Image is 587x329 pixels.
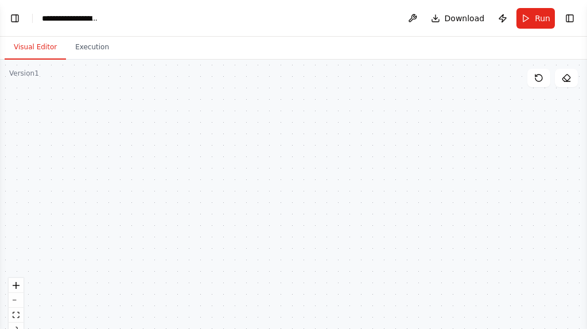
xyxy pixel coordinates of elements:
button: Show right sidebar [562,10,578,26]
span: Run [535,13,550,24]
button: fit view [9,308,24,323]
div: Version 1 [9,69,39,78]
button: Run [516,8,555,29]
span: Download [445,13,485,24]
button: zoom in [9,278,24,293]
button: Show left sidebar [7,10,23,26]
button: zoom out [9,293,24,308]
nav: breadcrumb [42,13,99,24]
button: Visual Editor [5,36,66,60]
button: Execution [66,36,118,60]
button: Download [426,8,489,29]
